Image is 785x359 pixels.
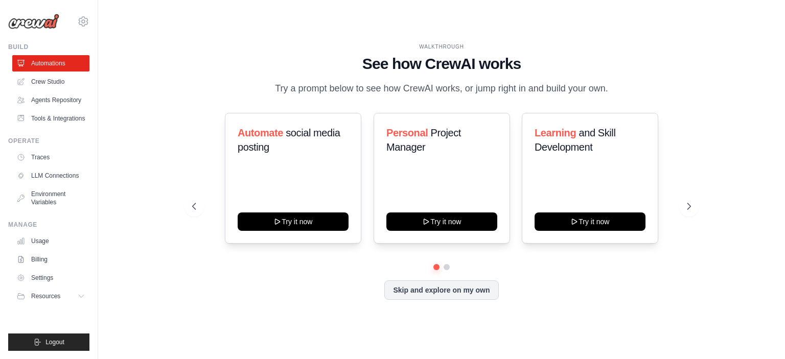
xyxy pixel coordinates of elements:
[12,288,89,304] button: Resources
[270,81,613,96] p: Try a prompt below to see how CrewAI works, or jump right in and build your own.
[386,212,497,231] button: Try it now
[12,74,89,90] a: Crew Studio
[12,92,89,108] a: Agents Repository
[45,338,64,346] span: Logout
[12,270,89,286] a: Settings
[12,251,89,268] a: Billing
[535,127,576,138] span: Learning
[192,43,691,51] div: WALKTHROUGH
[386,127,461,153] span: Project Manager
[238,127,283,138] span: Automate
[238,127,340,153] span: social media posting
[12,149,89,165] a: Traces
[12,233,89,249] a: Usage
[386,127,428,138] span: Personal
[384,280,498,300] button: Skip and explore on my own
[31,292,60,300] span: Resources
[8,333,89,351] button: Logout
[12,186,89,210] a: Environment Variables
[192,55,691,73] h1: See how CrewAI works
[238,212,349,231] button: Try it now
[8,14,59,29] img: Logo
[535,212,645,231] button: Try it now
[8,137,89,145] div: Operate
[12,110,89,127] a: Tools & Integrations
[535,127,615,153] span: and Skill Development
[8,221,89,229] div: Manage
[12,55,89,71] a: Automations
[12,167,89,184] a: LLM Connections
[8,43,89,51] div: Build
